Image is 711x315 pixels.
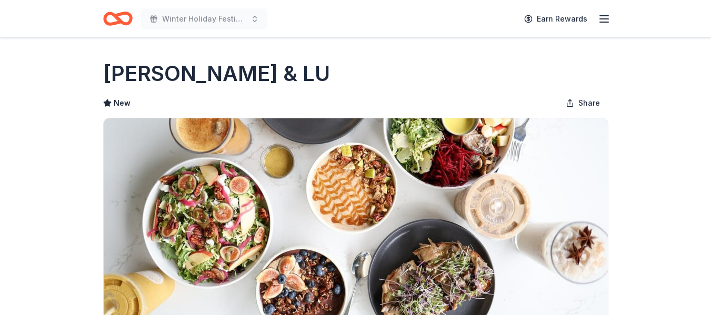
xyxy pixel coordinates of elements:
span: Winter Holiday Festival [162,13,246,25]
a: Earn Rewards [518,9,594,28]
h1: [PERSON_NAME] & LU [103,59,330,88]
span: New [114,97,131,109]
span: Share [578,97,600,109]
a: Home [103,6,133,31]
button: Winter Holiday Festival [141,8,267,29]
button: Share [557,93,608,114]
